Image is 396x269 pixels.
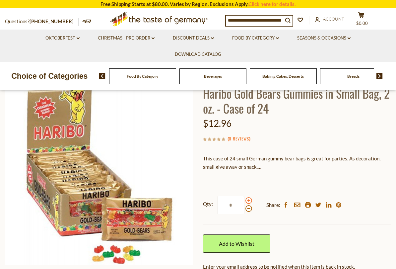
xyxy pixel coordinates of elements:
[266,201,280,209] span: Share:
[229,135,249,142] a: 0 Reviews
[203,118,231,129] span: $12.96
[30,18,74,24] a: [PHONE_NUMBER]
[262,74,304,79] a: Baking, Cakes, Desserts
[323,16,344,22] span: Account
[248,1,296,7] a: Click here for details.
[5,76,193,265] img: Haribo Gold Bears Gummies in Small Bag
[45,35,80,42] a: Oktoberfest
[203,86,391,116] h1: Haribo Gold Bears Gummies in Small Bag, 2 oz. - Case of 24
[5,17,79,26] p: Questions?
[376,73,383,79] img: next arrow
[204,74,222,79] a: Beverages
[347,74,360,79] a: Breads
[98,35,155,42] a: Christmas - PRE-ORDER
[99,73,105,79] img: previous arrow
[351,12,371,29] button: $0.00
[315,16,344,23] a: Account
[228,135,250,142] span: ( )
[203,234,270,253] a: Add to Wishlist
[232,35,279,42] a: Food By Category
[203,200,213,208] strong: Qty:
[203,154,391,171] p: This case of 24 small German gummy bear bags is great for parties. As decoration, small give away...
[127,74,158,79] a: Food By Category
[297,35,351,42] a: Seasons & Occasions
[356,21,368,26] span: $0.00
[173,35,214,42] a: Discount Deals
[217,196,244,214] input: Qty:
[175,51,221,58] a: Download Catalog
